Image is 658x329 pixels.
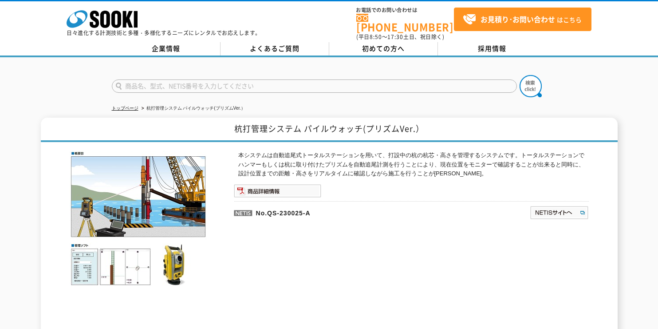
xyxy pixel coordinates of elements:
[356,14,454,32] a: [PHONE_NUMBER]
[356,8,454,13] span: お電話でのお問い合わせは
[234,184,321,198] img: 商品詳細情報システム
[112,42,221,55] a: 企業情報
[481,14,555,24] strong: お見積り･お問い合わせ
[70,151,207,286] img: 杭打管理システム パイルウォッチ(プリズムVer.）
[530,206,589,220] img: NETISサイトへ
[520,75,542,97] img: btn_search.png
[362,44,405,53] span: 初めての方へ
[221,42,329,55] a: よくあるご質問
[234,189,321,196] a: 商品詳細情報システム
[387,33,403,41] span: 17:30
[370,33,382,41] span: 8:50
[67,30,261,36] p: 日々進化する計測技術と多種・多様化するニーズにレンタルでお応えします。
[140,104,245,113] li: 杭打管理システム パイルウォッチ(プリズムVer.）
[41,118,618,142] h1: 杭打管理システム パイルウォッチ(プリズムVer.）
[238,151,589,178] p: 本システムは自動追尾式トータルステーションを用いて、打設中の杭の杭芯・高さを管理するシステムです。トータルステーションでハンマーもしくは杭に取り付けたプリズムを自動追尾計測を行うことにより、現在...
[112,106,138,111] a: トップページ
[454,8,591,31] a: お見積り･お問い合わせはこちら
[112,79,517,93] input: 商品名、型式、NETIS番号を入力してください
[356,33,444,41] span: (平日 ～ 土日、祝日除く)
[329,42,438,55] a: 初めての方へ
[438,42,547,55] a: 採用情報
[463,13,582,26] span: はこちら
[234,201,444,222] p: No.QS-230025-A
